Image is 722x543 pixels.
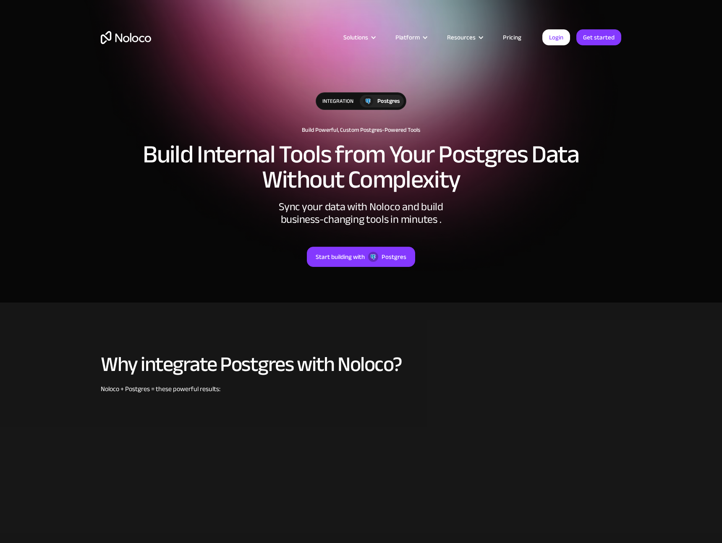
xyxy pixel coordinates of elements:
[382,251,406,262] div: Postgres
[542,29,570,45] a: Login
[395,32,420,43] div: Platform
[385,32,437,43] div: Platform
[101,142,621,192] h2: Build Internal Tools from Your Postgres Data Without Complexity
[492,32,532,43] a: Pricing
[447,32,476,43] div: Resources
[333,32,385,43] div: Solutions
[316,93,360,110] div: integration
[343,32,368,43] div: Solutions
[377,97,400,106] div: Postgres
[101,127,621,133] h1: Build Powerful, Custom Postgres-Powered Tools
[307,247,415,267] a: Start building withPostgres
[235,201,487,226] div: Sync your data with Noloco and build business-changing tools in minutes .
[576,29,621,45] a: Get started
[101,353,621,376] h2: Why integrate Postgres with Noloco?
[101,384,621,394] div: Noloco + Postgres = these powerful results:
[316,251,365,262] div: Start building with
[437,32,492,43] div: Resources
[101,31,151,44] a: home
